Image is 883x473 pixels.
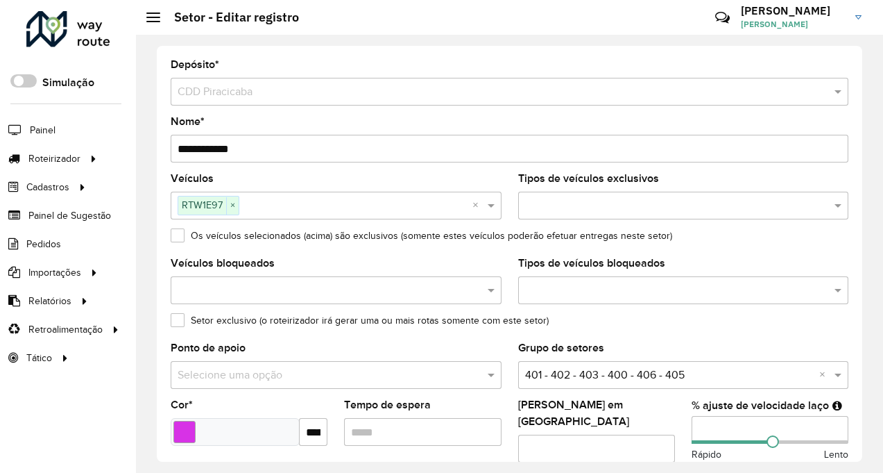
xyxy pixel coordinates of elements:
label: Os veículos selecionados (acima) são exclusivos (somente estes veículos poderão efetuar entregas ... [171,229,672,243]
a: Contato Rápido [708,3,737,33]
span: Importações [28,265,81,280]
h3: [PERSON_NAME] [741,4,845,17]
span: Retroalimentação [28,322,103,337]
label: Simulação [42,74,94,91]
label: Setor exclusivo (o roteirizador irá gerar uma ou mais rotas somente com este setor) [171,313,549,328]
em: Ajuste de velocidade do veículo entre clientes [832,400,842,411]
span: Relatórios [28,294,71,308]
label: Ponto de apoio [171,340,246,356]
label: Veículos [171,170,214,187]
span: RTW1E97 [178,197,226,213]
label: Nome [171,113,205,130]
input: Select a color [173,421,196,443]
label: % ajuste de velocidade laço [692,397,829,414]
span: Clear all [819,367,831,383]
span: Tático [26,351,52,365]
span: Painel de Sugestão [28,208,111,223]
span: × [226,197,239,214]
span: Lento [824,447,848,462]
label: [PERSON_NAME] em [GEOGRAPHIC_DATA] [518,397,675,430]
span: Painel [30,123,55,138]
h2: Setor - Editar registro [160,10,299,25]
label: Tipos de veículos bloqueados [518,255,665,272]
label: Tempo de espera [344,397,431,413]
span: Rápido [692,447,721,462]
label: Veículos bloqueados [171,255,275,272]
label: Depósito [171,56,219,73]
span: Pedidos [26,237,61,251]
span: Roteirizador [28,151,80,166]
span: Cadastros [26,180,69,194]
label: Grupo de setores [518,340,604,356]
span: [PERSON_NAME] [741,18,845,31]
span: Clear all [472,197,484,214]
label: Tipos de veículos exclusivos [518,170,659,187]
label: Cor [171,397,193,413]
